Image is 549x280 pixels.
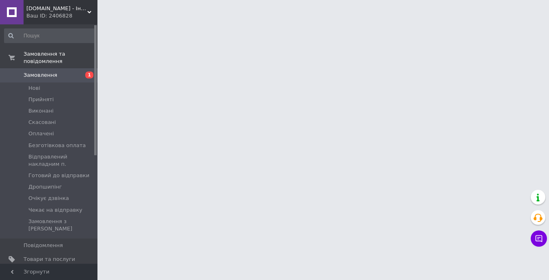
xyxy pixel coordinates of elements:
span: Скасовані [28,119,56,126]
span: Виконані [28,107,54,115]
span: Прийняті [28,96,54,103]
span: Замовлення та повідомлення [24,50,97,65]
span: Товари та послуги [24,256,75,263]
div: Ваш ID: 2406828 [26,12,97,20]
span: Очікує дзвінка [28,195,69,202]
span: Чекає на відправку [28,206,82,214]
span: Дропшипінг [28,183,62,191]
span: Відправлений накладним п. [28,153,95,168]
span: FreeBuy.in.ua - Інтернет-магазин [26,5,87,12]
span: Безготівкова оплата [28,142,86,149]
span: Нові [28,85,40,92]
button: Чат з покупцем [531,230,547,247]
span: Замовлення з [PERSON_NAME] [28,218,95,232]
span: Готовий до відправки [28,172,89,179]
span: Оплачені [28,130,54,137]
span: Повідомлення [24,242,63,249]
input: Пошук [4,28,96,43]
span: Замовлення [24,72,57,79]
span: 1 [85,72,93,78]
